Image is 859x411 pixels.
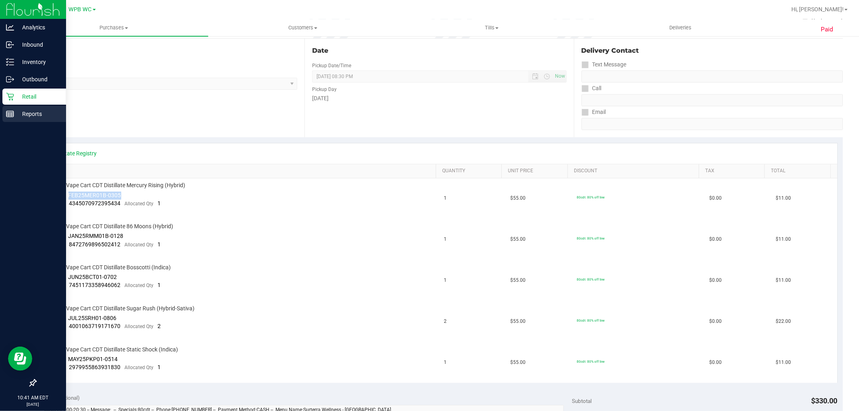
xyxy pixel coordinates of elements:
span: FT 0.5g Vape Cart CDT Distillate Static Shock (Indica) [46,346,178,353]
span: Subtotal [572,398,592,404]
span: FT 0.5g Vape Cart CDT Distillate Mercury Rising (Hybrid) [46,182,186,189]
span: $0.00 [709,235,722,243]
iframe: Resource center [8,347,32,371]
a: Deliveries [586,19,775,36]
span: 1 [158,241,161,248]
span: 1 [444,194,447,202]
span: Allocated Qty [125,324,154,329]
span: 1 [158,200,161,207]
inline-svg: Inbound [6,41,14,49]
span: $11.00 [776,277,791,284]
div: Delivery Contact [582,46,843,56]
span: 7451173358946062 [69,282,121,288]
label: Call [582,83,602,94]
a: Discount [574,168,696,174]
input: Format: (999) 999-9999 [582,70,843,83]
label: Pickup Day [312,86,337,93]
a: SKU [48,168,433,174]
inline-svg: Analytics [6,23,14,31]
span: 4001063719171670 [69,323,121,329]
span: FEB25MER01B-0305 [68,192,121,198]
span: 2 [444,318,447,325]
span: $22.00 [776,318,791,325]
span: 80cdt: 80% off line [577,359,604,363]
span: $11.00 [776,359,791,366]
span: $0.00 [709,194,722,202]
span: Hi, [PERSON_NAME]! [791,6,844,12]
span: JAN25RMM01B-0128 [68,233,124,239]
span: $330.00 [811,397,838,405]
a: Tax [705,168,762,174]
span: Allocated Qty [125,201,154,207]
a: Quantity [442,168,499,174]
span: 80cdt: 80% off line [577,195,604,199]
div: Date [312,46,566,56]
span: Allocated Qty [125,283,154,288]
inline-svg: Outbound [6,75,14,83]
label: Text Message [582,59,627,70]
span: 1 [158,282,161,288]
span: $11.00 [776,235,791,243]
span: Tills [397,24,586,31]
p: Inventory [14,57,62,67]
p: Inbound [14,40,62,50]
input: Format: (999) 999-9999 [582,94,843,106]
span: Deliveries [658,24,702,31]
span: FT 0.5g Vape Cart CDT Distillate Sugar Rush (Hybrid-Sativa) [46,305,195,312]
a: Purchases [19,19,208,36]
inline-svg: Inventory [6,58,14,66]
div: Location [35,46,297,56]
span: MAY25PKP01-0514 [68,356,118,362]
p: Reports [14,109,62,119]
a: Customers [208,19,397,36]
span: 80cdt: 80% off line [577,277,604,281]
span: 1 [444,359,447,366]
p: Retail [14,92,62,101]
span: WPB WC [69,6,92,13]
span: $0.00 [709,359,722,366]
span: Paid [821,25,833,34]
span: 1 [158,364,161,370]
span: 4345070972395434 [69,200,121,207]
label: Email [582,106,606,118]
span: $55.00 [510,318,526,325]
span: $55.00 [510,235,526,243]
span: FT 0.5g Vape Cart CDT Distillate 86 Moons (Hybrid) [46,223,174,230]
a: Total [771,168,828,174]
span: 1 [444,277,447,284]
span: JUL25SRH01-0806 [68,315,117,321]
span: 80cdt: 80% off line [577,318,604,322]
inline-svg: Reports [6,110,14,118]
span: 8472769896502412 [69,241,121,248]
span: Customers [209,24,397,31]
a: View State Registry [49,149,97,157]
span: 2 [158,323,161,329]
p: Outbound [14,74,62,84]
a: Unit Price [508,168,565,174]
span: FT 0.5g Vape Cart CDT Distillate Bosscotti (Indica) [46,264,171,271]
span: $11.00 [776,194,791,202]
span: $55.00 [510,194,526,202]
span: $0.00 [709,277,722,284]
span: Allocated Qty [125,242,154,248]
p: 10:41 AM EDT [4,394,62,401]
a: Tills [397,19,586,36]
div: [DATE] [312,94,566,103]
span: JUN25BCT01-0702 [68,274,117,280]
span: 80cdt: 80% off line [577,236,604,240]
label: Pickup Date/Time [312,62,351,69]
span: $55.00 [510,277,526,284]
inline-svg: Retail [6,93,14,101]
span: $55.00 [510,359,526,366]
p: Analytics [14,23,62,32]
span: 1 [444,235,447,243]
span: 2979955863931830 [69,364,121,370]
span: Allocated Qty [125,365,154,370]
span: Purchases [19,24,208,31]
span: $0.00 [709,318,722,325]
p: [DATE] [4,401,62,407]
